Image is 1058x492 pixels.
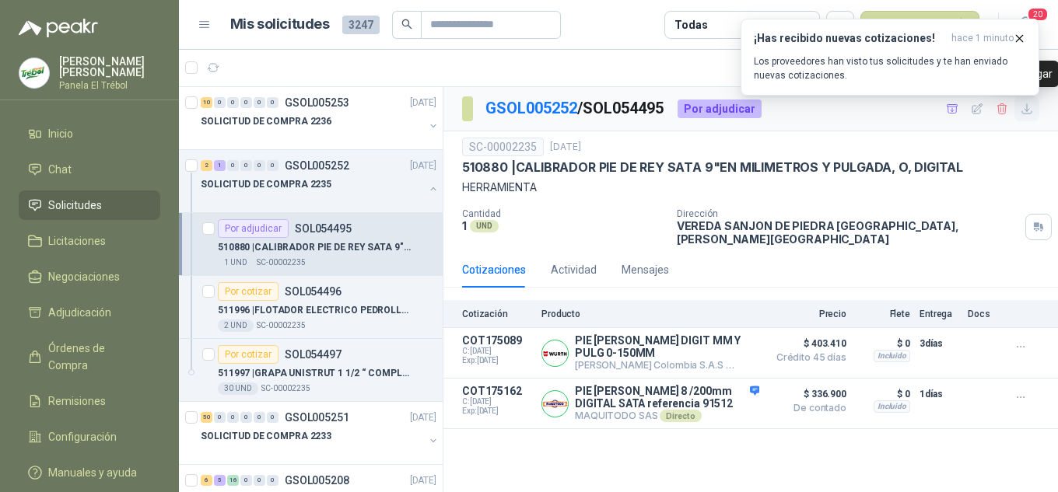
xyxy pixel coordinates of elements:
[267,160,279,171] div: 0
[19,298,160,327] a: Adjudicación
[769,353,846,362] span: Crédito 45 días
[201,408,440,458] a: 50 0 0 0 0 0 GSOL005251[DATE] SOLICITUD DE COMPRA 2233
[227,412,239,423] div: 0
[769,309,846,319] p: Precio
[285,160,349,171] p: GSOL005252
[218,219,289,238] div: Por adjudicar
[214,97,226,108] div: 0
[227,97,239,108] div: 0
[674,16,707,33] div: Todas
[769,403,846,413] span: De contado
[48,464,137,481] span: Manuales y ayuda
[769,334,846,353] span: $ 403.410
[214,160,226,171] div: 1
[410,96,436,110] p: [DATE]
[485,96,665,120] p: / SOL054495
[19,262,160,291] a: Negociaciones
[218,366,412,381] p: 511997 | GRAPA UNISTRUT 1 1/2 “ COMPLETO
[267,97,279,108] div: 0
[920,385,958,403] p: 1 días
[462,138,544,156] div: SC-00002235
[462,261,526,278] div: Cotizaciones
[48,428,117,445] span: Configuración
[575,359,759,372] p: [PERSON_NAME] Colombia S.A.S
[254,160,265,171] div: 0
[462,397,532,407] span: C: [DATE]
[462,385,532,397] p: COT175162
[48,232,106,249] span: Licitaciones
[410,159,436,173] p: [DATE]
[214,412,226,423] div: 0
[575,334,759,359] p: PIE [PERSON_NAME] DIGIT MM Y PULG 0-150MM
[19,119,160,148] a: Inicio
[201,475,212,486] div: 6
[218,382,258,395] div: 30 UND
[542,391,568,417] img: Company Logo
[285,286,342,297] p: SOL054496
[285,475,349,486] p: GSOL005208
[462,159,963,176] p: 510880 | CALIBRADOR PIE DE REY SATA 9"EN MILIMETROS Y PULGADA, O, DIGITAL
[462,219,467,232] p: 1
[48,304,111,321] span: Adjudicación
[201,114,331,129] p: SOLICITUD DE COMPRA 2236
[240,160,252,171] div: 0
[677,219,1019,246] p: VEREDA SANJON DE PIEDRA [GEOGRAPHIC_DATA] , [PERSON_NAME][GEOGRAPHIC_DATA]
[19,226,160,256] a: Licitaciones
[550,140,581,155] p: [DATE]
[257,256,306,269] p: SC-00002235
[968,309,999,319] p: Docs
[267,475,279,486] div: 0
[179,339,443,402] a: Por cotizarSOL054497511997 |GRAPA UNISTRUT 1 1/2 “ COMPLETO30 UNDSC-00002235
[218,345,279,364] div: Por cotizar
[201,156,440,206] a: 2 1 0 0 0 0 GSOL005252[DATE] SOLICITUD DE COMPRA 2235
[48,161,72,178] span: Chat
[179,276,443,339] a: Por cotizarSOL054496511996 |FLOTADOR ELECTRICO PEDROLLO MODELO VIYILANT PARA AGUAS NEGRAS2 UNDSC-...
[462,347,532,356] span: C: [DATE]
[267,412,279,423] div: 0
[622,261,669,278] div: Mensajes
[285,97,349,108] p: GSOL005253
[254,97,265,108] div: 0
[179,213,443,276] a: Por adjudicarSOL054495510880 |CALIBRADOR PIE DE REY SATA 9"EN MILIMETROS Y PULGADA, O, DIGITAL1 U...
[240,475,252,486] div: 0
[218,303,412,318] p: 511996 | FLOTADOR ELECTRICO PEDROLLO MODELO VIYILANT PARA AGUAS NEGRAS
[575,385,759,410] p: PIE [PERSON_NAME] 8 /200mm DIGITAL SATA referencia 91512
[575,410,759,422] p: MAQUITODO SAS
[254,412,265,423] div: 0
[19,190,160,220] a: Solicitudes
[470,220,499,232] div: UND
[201,93,440,143] a: 10 0 0 0 0 0 GSOL005253[DATE] SOLICITUD DE COMPRA 2236
[951,32,1014,45] span: hace 1 minuto
[462,407,532,416] span: Exp: [DATE]
[410,410,436,425] p: [DATE]
[295,223,352,234] p: SOL054495
[856,334,910,353] p: $ 0
[19,58,49,88] img: Company Logo
[551,261,597,278] div: Actividad
[201,412,212,423] div: 50
[218,319,254,332] div: 2 UND
[856,385,910,403] p: $ 0
[48,197,102,214] span: Solicitudes
[462,309,532,319] p: Cotización
[542,340,568,366] img: Company Logo
[462,208,664,219] p: Cantidad
[485,99,577,117] a: GSOL005252
[59,56,160,78] p: [PERSON_NAME] [PERSON_NAME]
[754,32,945,45] h3: ¡Has recibido nuevas cotizaciones!
[227,160,239,171] div: 0
[201,429,331,444] p: SOLICITUD DE COMPRA 2233
[230,13,330,36] h1: Mis solicitudes
[920,309,958,319] p: Entrega
[19,19,98,37] img: Logo peakr
[214,475,226,486] div: 5
[48,340,145,374] span: Órdenes de Compra
[726,359,767,372] div: Directo
[48,268,120,285] span: Negociaciones
[741,19,1039,96] button: ¡Has recibido nuevas cotizaciones!hace 1 minuto Los proveedores han visto tus solicitudes y te ha...
[285,412,349,423] p: GSOL005251
[19,422,160,452] a: Configuración
[19,155,160,184] a: Chat
[1011,11,1039,39] button: 20
[874,400,910,413] div: Incluido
